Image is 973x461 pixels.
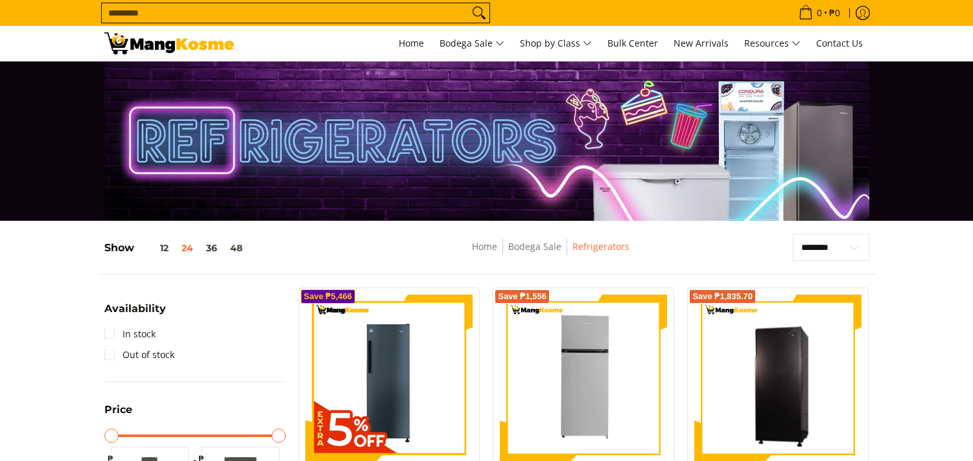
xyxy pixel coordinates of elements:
span: Contact Us [816,37,863,49]
nav: Main Menu [247,26,869,61]
span: Home [399,37,424,49]
button: 48 [224,243,249,253]
a: Resources [738,26,807,61]
span: 0 [815,8,824,17]
a: Home [472,240,497,253]
img: Bodega Sale Refrigerator l Mang Kosme: Home Appliances Warehouse Sale [104,32,234,54]
span: Shop by Class [520,36,592,52]
span: ₱0 [827,8,842,17]
a: Home [392,26,430,61]
button: Search [469,3,489,23]
span: Availability [104,304,166,314]
span: Bulk Center [607,37,658,49]
span: Save ₱1,556 [498,293,546,300]
button: 24 [175,243,200,253]
span: Save ₱1,835.70 [692,293,753,300]
a: Contact Us [810,26,869,61]
span: Resources [744,36,801,52]
a: Bodega Sale [433,26,511,61]
a: Bulk Center [601,26,664,61]
nav: Breadcrumbs [377,239,724,268]
a: Out of stock [104,344,174,365]
h5: Show [104,242,249,254]
span: Price [104,405,132,415]
a: Bodega Sale [508,240,561,253]
img: Condura 7.3 Cu. Ft. Single Door - Direct Cool Inverter Refrigerator, CSD700SAi (Class A) [694,297,862,460]
summary: Open [104,405,132,425]
span: Save ₱5,466 [304,293,353,300]
button: 12 [134,243,175,253]
span: • [795,6,844,20]
summary: Open [104,304,166,324]
span: Bodega Sale [440,36,504,52]
a: In stock [104,324,156,344]
a: Shop by Class [513,26,598,61]
button: 36 [200,243,224,253]
a: Refrigerators [572,240,629,253]
span: New Arrivals [674,37,729,49]
a: New Arrivals [667,26,735,61]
